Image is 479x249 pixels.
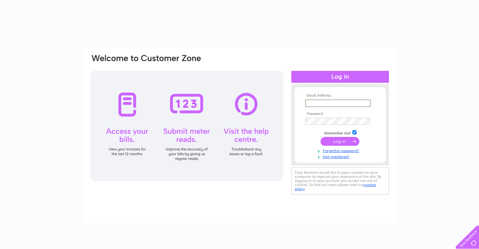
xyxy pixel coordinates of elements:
a: cookies policy [295,183,376,191]
input: Submit [321,137,359,146]
th: Email Address: [304,93,377,98]
a: Forgotten password? [305,147,377,153]
a: Not registered? [305,153,377,159]
th: Password: [304,112,377,116]
div: Clear Business would like to place cookies on your computer to improve your experience of the sit... [291,167,389,195]
td: Remember me? [304,129,377,136]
